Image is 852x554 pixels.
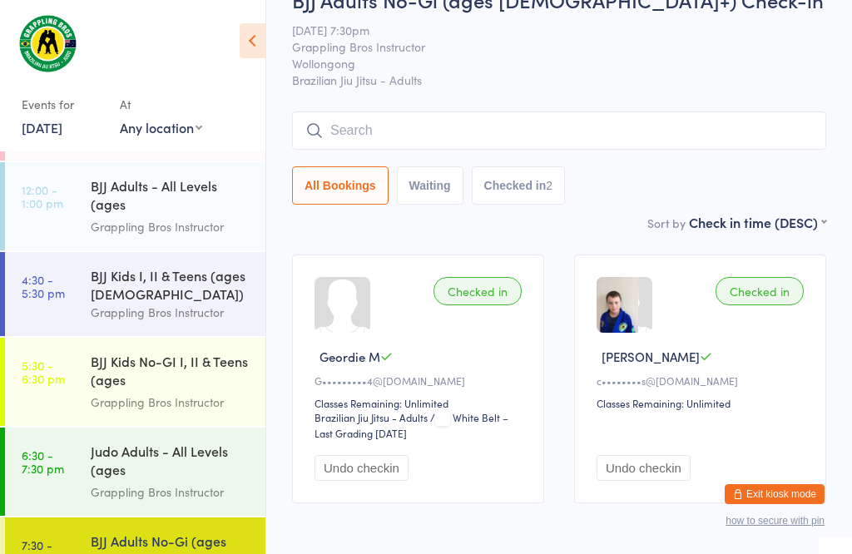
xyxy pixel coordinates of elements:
span: Wollongong [292,55,800,72]
div: Brazilian Jiu Jitsu - Adults [315,410,428,424]
button: Checked in2 [472,166,566,205]
span: Grappling Bros Instructor [292,38,800,55]
div: Classes Remaining: Unlimited [597,396,809,410]
input: Search [292,111,826,150]
div: Classes Remaining: Unlimited [315,396,527,410]
div: 2 [546,179,552,192]
button: Undo checkin [315,455,409,481]
a: 12:00 -1:00 pmBJJ Adults - All Levels (ages [DEMOGRAPHIC_DATA]+)Grappling Bros Instructor [5,162,265,250]
a: 6:30 -7:30 pmJudo Adults - All Levels (ages [DEMOGRAPHIC_DATA]+)Grappling Bros Instructor [5,428,265,516]
div: At [120,91,202,118]
div: Judo Adults - All Levels (ages [DEMOGRAPHIC_DATA]+) [91,442,251,482]
div: Checked in [716,277,804,305]
div: Check in time (DESC) [689,213,826,231]
time: 4:30 - 5:30 pm [22,273,65,299]
span: [PERSON_NAME] [602,348,700,365]
label: Sort by [647,215,686,231]
a: [DATE] [22,118,62,136]
button: Undo checkin [597,455,691,481]
div: Grappling Bros Instructor [91,482,251,502]
div: Grappling Bros Instructor [91,303,251,322]
time: 6:30 - 7:30 pm [22,448,64,475]
div: Events for [22,91,103,118]
div: Grappling Bros Instructor [91,217,251,236]
a: 5:30 -6:30 pmBJJ Kids No-GI I, II & Teens (ages [DEMOGRAPHIC_DATA])Grappling Bros Instructor [5,338,265,426]
div: BJJ Adults - All Levels (ages [DEMOGRAPHIC_DATA]+) [91,176,251,217]
button: how to secure with pin [726,515,825,527]
time: 12:00 - 1:00 pm [22,183,63,210]
img: image1611728926.png [597,277,638,333]
div: BJJ Kids I, II & Teens (ages [DEMOGRAPHIC_DATA]) [91,266,251,303]
span: Brazilian Jiu Jitsu - Adults [292,72,826,88]
button: Waiting [397,166,463,205]
div: Any location [120,118,202,136]
button: Exit kiosk mode [725,484,825,504]
button: All Bookings [292,166,389,205]
span: [DATE] 7:30pm [292,22,800,38]
img: Grappling Bros Wollongong [17,12,79,74]
div: Grappling Bros Instructor [91,393,251,412]
div: BJJ Kids No-GI I, II & Teens (ages [DEMOGRAPHIC_DATA]) [91,352,251,393]
a: 4:30 -5:30 pmBJJ Kids I, II & Teens (ages [DEMOGRAPHIC_DATA])Grappling Bros Instructor [5,252,265,336]
div: c••••••••s@[DOMAIN_NAME] [597,373,809,388]
div: G•••••••••4@[DOMAIN_NAME] [315,373,527,388]
div: Checked in [433,277,522,305]
time: 5:30 - 6:30 pm [22,359,65,385]
span: Geordie M [319,348,380,365]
